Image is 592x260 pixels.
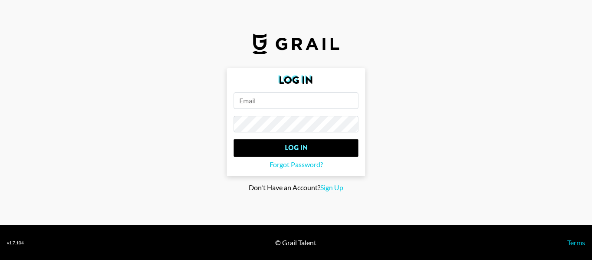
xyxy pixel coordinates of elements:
div: Don't Have an Account? [7,183,585,192]
a: Terms [567,238,585,247]
h2: Log In [234,75,358,86]
div: v 1.7.104 [7,240,24,246]
img: Grail Talent Logo [253,33,339,54]
span: Forgot Password? [270,160,323,169]
span: Sign Up [320,183,343,192]
input: Log In [234,139,358,157]
div: © Grail Talent [275,238,316,247]
input: Email [234,92,358,109]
